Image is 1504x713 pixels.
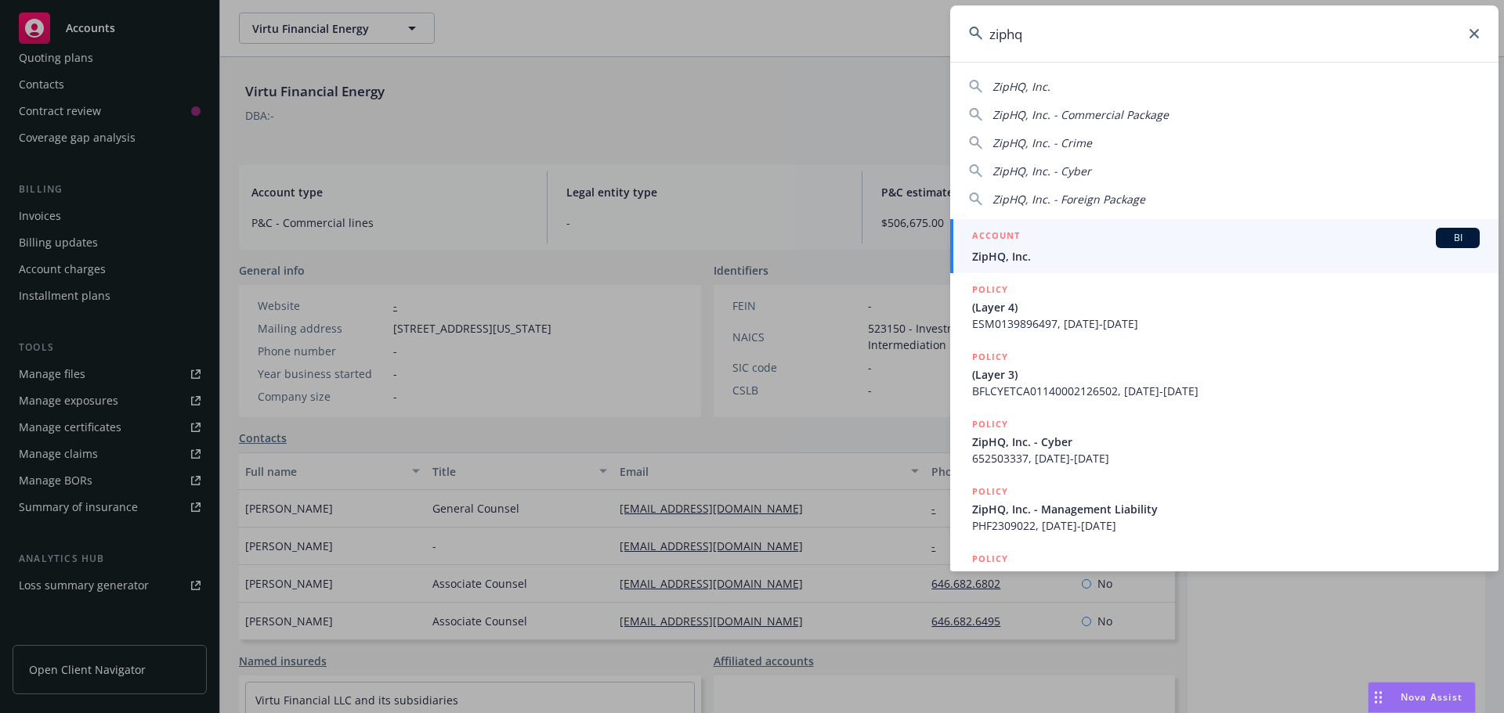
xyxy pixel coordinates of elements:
span: ZipHQ, Inc. - Management Liability [972,501,1480,517]
span: ZipHQ, Inc. - Cyber [992,164,1091,178]
h5: POLICY [972,551,1008,567]
span: BFLCYETCA01140002126502, [DATE]-[DATE] [972,383,1480,399]
span: ZipHQ, Inc. [992,79,1050,94]
input: Search... [950,5,1499,62]
span: Nova Assist [1401,690,1462,704]
span: 652503337, [DATE]-[DATE] [972,450,1480,466]
span: BI [1442,231,1473,245]
span: ZipHQ, Inc. - Crime [992,135,1092,150]
span: ZipHQ, Inc. - Commercial Package [992,107,1169,122]
a: POLICYZipHQ, Inc. - Workers' Compensation [950,542,1499,610]
span: ZipHQ, Inc. - Foreign Package [992,192,1145,207]
span: ZipHQ, Inc. - Cyber [972,434,1480,450]
div: Drag to move [1368,682,1388,712]
h5: POLICY [972,349,1008,365]
a: POLICY(Layer 4)ESM0139896497, [DATE]-[DATE] [950,273,1499,340]
a: POLICYZipHQ, Inc. - Management LiabilityPHF2309022, [DATE]-[DATE] [950,475,1499,542]
span: ZipHQ, Inc. [972,248,1480,265]
a: POLICY(Layer 3)BFLCYETCA01140002126502, [DATE]-[DATE] [950,340,1499,408]
h5: ACCOUNT [972,228,1020,247]
h5: POLICY [972,416,1008,432]
h5: POLICY [972,282,1008,297]
span: ZipHQ, Inc. - Workers' Compensation [972,568,1480,585]
span: PHF2309022, [DATE]-[DATE] [972,517,1480,534]
span: (Layer 4) [972,299,1480,315]
span: ESM0139896497, [DATE]-[DATE] [972,315,1480,332]
button: Nova Assist [1368,682,1476,713]
span: (Layer 3) [972,366,1480,383]
a: ACCOUNTBIZipHQ, Inc. [950,219,1499,273]
h5: POLICY [972,484,1008,499]
a: POLICYZipHQ, Inc. - Cyber652503337, [DATE]-[DATE] [950,408,1499,475]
